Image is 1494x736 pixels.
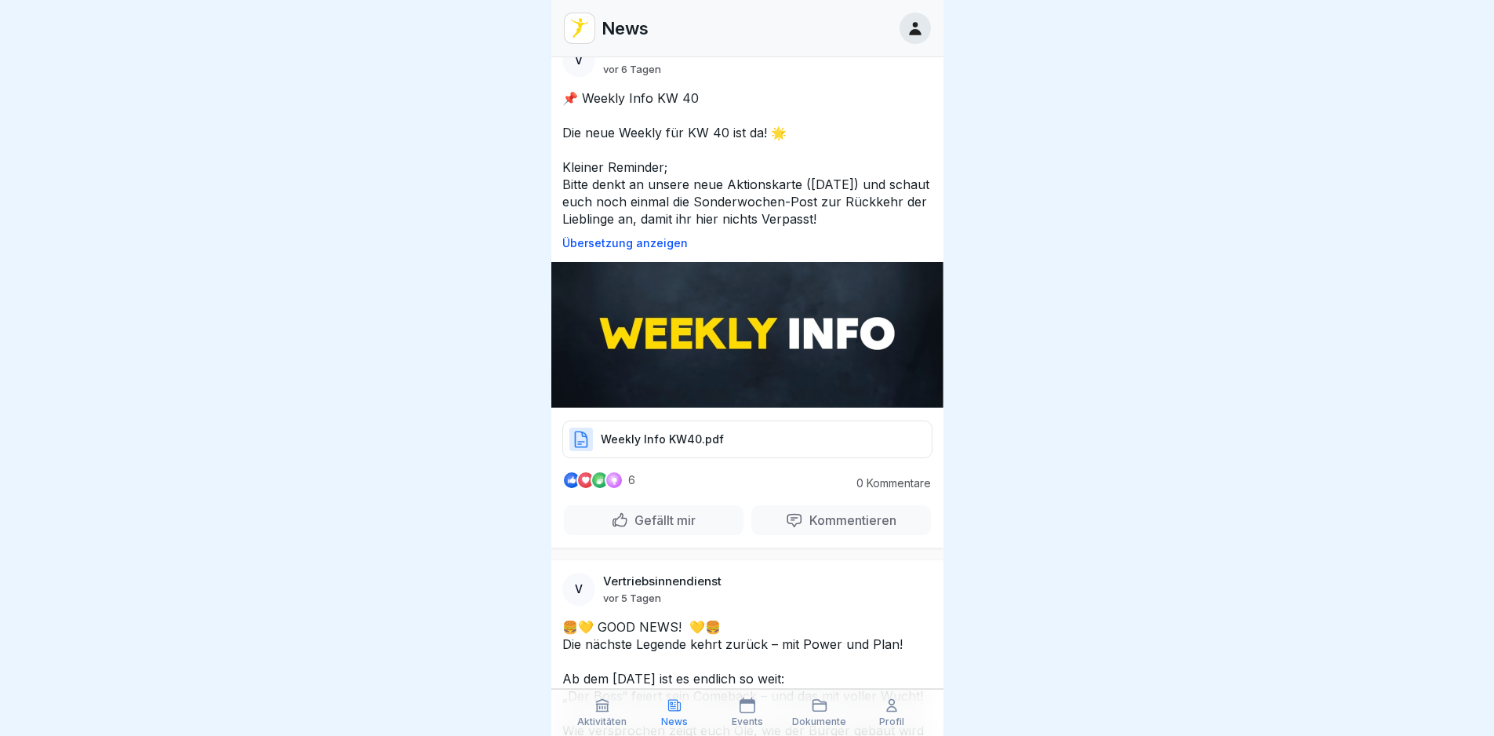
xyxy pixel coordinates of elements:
[628,474,635,486] p: 6
[661,716,688,727] p: News
[879,716,904,727] p: Profil
[577,716,627,727] p: Aktivitäten
[603,63,661,75] p: vor 6 Tagen
[603,574,722,588] p: Vertriebsinnendienst
[845,477,931,490] p: 0 Kommentare
[562,44,595,77] div: V
[602,18,649,38] p: News
[562,439,932,454] a: Weekly Info KW40.pdf
[603,592,661,604] p: vor 5 Tagen
[792,716,846,727] p: Dokumente
[732,716,763,727] p: Events
[562,573,595,606] div: V
[565,13,594,43] img: vd4jgc378hxa8p7qw0fvrl7x.png
[601,432,724,447] p: Weekly Info KW40.pdf
[562,89,932,228] p: 📌 Weekly Info KW 40 Die neue Weekly für KW 40 ist da! 🌟 Kleiner Reminder; Bitte denkt an unsere n...
[551,262,943,408] img: Post Image
[562,237,932,250] p: Übersetzung anzeigen
[803,512,896,528] p: Kommentieren
[628,512,696,528] p: Gefällt mir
